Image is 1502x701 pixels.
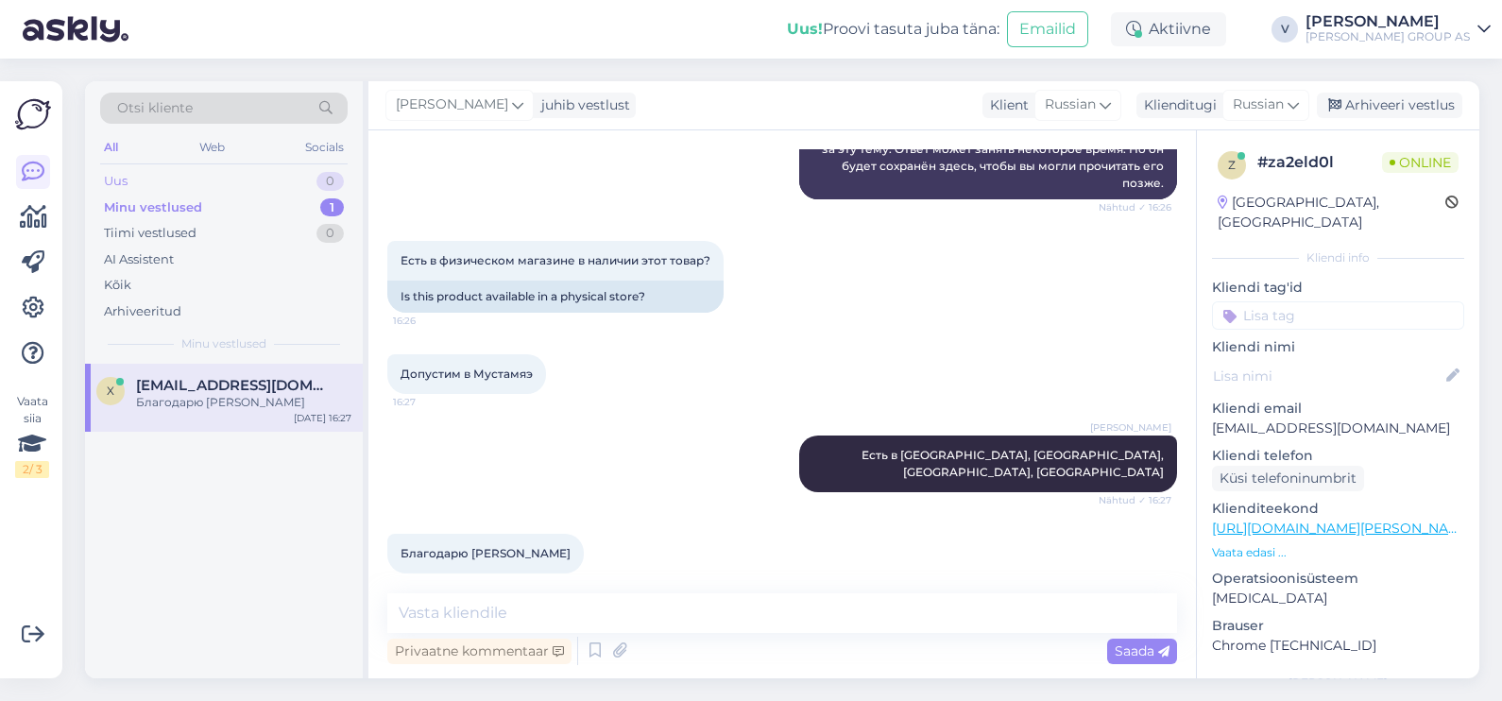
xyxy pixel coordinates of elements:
[393,314,464,328] span: 16:26
[1090,420,1171,435] span: [PERSON_NAME]
[1007,11,1088,47] button: Emailid
[1218,193,1445,232] div: [GEOGRAPHIC_DATA], [GEOGRAPHIC_DATA]
[1212,446,1464,466] p: Kliendi telefon
[1212,569,1464,589] p: Operatsioonisüsteem
[1382,152,1459,173] span: Online
[136,377,333,394] span: xxicentury@live.com
[15,393,49,478] div: Vaata siia
[787,18,999,41] div: Proovi tasuta juba täna:
[1233,94,1284,115] span: Russian
[15,96,51,132] img: Askly Logo
[401,253,710,267] span: Есть в физическом магазине в наличии этот товар?
[393,574,464,589] span: 16:27
[1045,94,1096,115] span: Russian
[387,281,724,313] div: Is this product available in a physical store?
[799,116,1177,199] div: Я перенаправляю этот вопрос коллеге, ответственному за эту тему. Ответ может занять некоторое вре...
[15,461,49,478] div: 2 / 3
[1212,520,1473,537] a: [URL][DOMAIN_NAME][PERSON_NAME]
[862,448,1167,479] span: Есть в [GEOGRAPHIC_DATA], [GEOGRAPHIC_DATA], [GEOGRAPHIC_DATA], [GEOGRAPHIC_DATA]
[181,335,266,352] span: Minu vestlused
[982,95,1029,115] div: Klient
[401,367,533,381] span: Допустим в Мустамяэ
[1272,16,1298,43] div: V
[1306,29,1470,44] div: [PERSON_NAME] GROUP AS
[104,302,181,321] div: Arhiveeritud
[1115,642,1169,659] span: Saada
[1212,499,1464,519] p: Klienditeekond
[787,20,823,38] b: Uus!
[1136,95,1217,115] div: Klienditugi
[1306,14,1470,29] div: [PERSON_NAME]
[1257,151,1382,174] div: # za2eld0l
[104,224,196,243] div: Tiimi vestlused
[100,135,122,160] div: All
[294,411,351,425] div: [DATE] 16:27
[316,224,344,243] div: 0
[1212,419,1464,438] p: [EMAIL_ADDRESS][DOMAIN_NAME]
[136,394,351,411] div: Благодарю [PERSON_NAME]
[1228,158,1236,172] span: z
[1317,93,1462,118] div: Arhiveeri vestlus
[1212,589,1464,608] p: [MEDICAL_DATA]
[1212,337,1464,357] p: Kliendi nimi
[1099,493,1171,507] span: Nähtud ✓ 16:27
[1212,616,1464,636] p: Brauser
[1099,200,1171,214] span: Nähtud ✓ 16:26
[1212,301,1464,330] input: Lisa tag
[1212,249,1464,266] div: Kliendi info
[316,172,344,191] div: 0
[104,276,131,295] div: Kõik
[1212,278,1464,298] p: Kliendi tag'id
[104,198,202,217] div: Minu vestlused
[1212,544,1464,561] p: Vaata edasi ...
[107,384,114,398] span: x
[196,135,229,160] div: Web
[320,198,344,217] div: 1
[387,639,572,664] div: Privaatne kommentaar
[393,395,464,409] span: 16:27
[104,250,174,269] div: AI Assistent
[1306,14,1491,44] a: [PERSON_NAME][PERSON_NAME] GROUP AS
[1111,12,1226,46] div: Aktiivne
[401,546,571,560] span: Благодарю [PERSON_NAME]
[396,94,508,115] span: [PERSON_NAME]
[301,135,348,160] div: Socials
[1212,675,1464,692] div: [PERSON_NAME]
[1213,366,1442,386] input: Lisa nimi
[1212,636,1464,656] p: Chrome [TECHNICAL_ID]
[1212,399,1464,419] p: Kliendi email
[104,172,128,191] div: Uus
[534,95,630,115] div: juhib vestlust
[117,98,193,118] span: Otsi kliente
[1212,466,1364,491] div: Küsi telefoninumbrit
